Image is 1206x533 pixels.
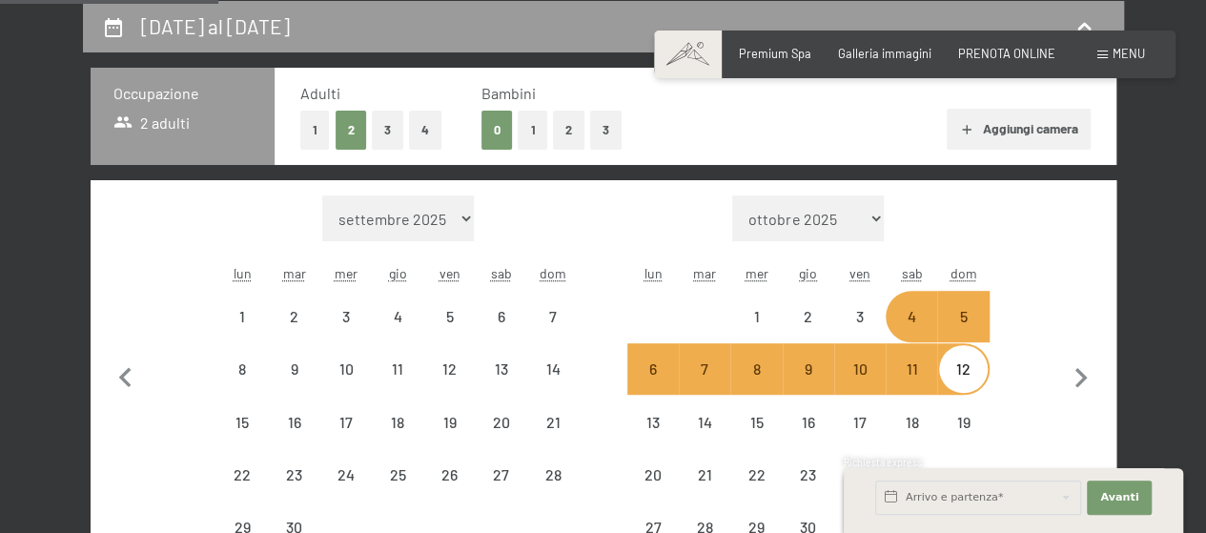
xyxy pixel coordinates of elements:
div: arrivo/check-in non effettuabile [730,449,782,501]
div: Thu Jun 11 2026 [372,343,423,395]
abbr: sabato [491,265,512,281]
div: arrivo/check-in non effettuabile [679,396,730,447]
div: arrivo/check-in non effettuabile [320,396,372,447]
div: 10 [322,361,370,409]
div: 3 [836,309,884,357]
span: 2 adulti [113,113,191,133]
div: 1 [218,309,266,357]
div: arrivo/check-in non effettuabile [527,291,579,342]
abbr: sabato [901,265,922,281]
div: 23 [271,467,318,515]
div: arrivo/check-in non effettuabile [730,396,782,447]
div: 2 [271,309,318,357]
div: arrivo/check-in non effettuabile [476,343,527,395]
div: Sun Jul 26 2026 [937,449,989,501]
div: 25 [374,467,421,515]
a: PRENOTA ONLINE [958,46,1055,61]
div: 21 [529,415,577,462]
div: Wed Jul 01 2026 [730,291,782,342]
div: 6 [478,309,525,357]
div: Fri Jul 10 2026 [834,343,886,395]
div: Thu Jul 02 2026 [783,291,834,342]
div: arrivo/check-in non effettuabile [783,343,834,395]
div: arrivo/check-in non effettuabile [269,449,320,501]
div: 19 [939,415,987,462]
div: arrivo/check-in non effettuabile [834,396,886,447]
button: 1 [518,111,547,150]
div: arrivo/check-in non effettuabile [476,449,527,501]
span: Richiesta express [844,457,922,468]
div: arrivo/check-in non effettuabile [834,449,886,501]
div: 13 [478,361,525,409]
div: 10 [836,361,884,409]
div: arrivo/check-in non effettuabile [423,449,475,501]
div: Sun Jul 05 2026 [937,291,989,342]
div: Mon Jun 08 2026 [216,343,268,395]
div: Mon Jun 01 2026 [216,291,268,342]
div: 26 [425,467,473,515]
div: arrivo/check-in non effettuabile [423,291,475,342]
div: 16 [271,415,318,462]
div: Thu Jun 25 2026 [372,449,423,501]
div: Mon Jun 15 2026 [216,396,268,447]
div: arrivo/check-in non effettuabile [423,396,475,447]
div: Mon Jun 22 2026 [216,449,268,501]
div: 5 [425,309,473,357]
div: 24 [836,467,884,515]
div: Wed Jun 24 2026 [320,449,372,501]
div: arrivo/check-in non effettuabile [216,343,268,395]
button: 4 [409,111,441,150]
div: arrivo/check-in non effettuabile [886,343,937,395]
div: 16 [785,415,832,462]
div: 20 [629,467,677,515]
div: arrivo/check-in non effettuabile [627,449,679,501]
div: 15 [732,415,780,462]
abbr: domenica [540,265,566,281]
div: Thu Jun 18 2026 [372,396,423,447]
abbr: mercoledì [335,265,358,281]
div: arrivo/check-in non effettuabile [269,291,320,342]
div: arrivo/check-in non effettuabile [886,449,937,501]
abbr: martedì [283,265,306,281]
div: arrivo/check-in non effettuabile [216,291,268,342]
div: arrivo/check-in non effettuabile [886,396,937,447]
div: arrivo/check-in non effettuabile [476,396,527,447]
abbr: domenica [950,265,977,281]
div: Sat Jul 04 2026 [886,291,937,342]
div: 7 [681,361,728,409]
div: 19 [425,415,473,462]
button: 2 [553,111,584,150]
div: Tue Jun 02 2026 [269,291,320,342]
span: Menu [1113,46,1145,61]
div: 14 [529,361,577,409]
div: arrivo/check-in non effettuabile [476,291,527,342]
div: Sat Jul 25 2026 [886,449,937,501]
div: arrivo/check-in non effettuabile [527,343,579,395]
div: arrivo/check-in non effettuabile [372,343,423,395]
button: 2 [336,111,367,150]
div: Sat Jun 06 2026 [476,291,527,342]
div: Sun Jun 21 2026 [527,396,579,447]
div: arrivo/check-in non effettuabile [937,291,989,342]
div: 4 [888,309,935,357]
div: arrivo/check-in non effettuabile [783,291,834,342]
div: Wed Jun 10 2026 [320,343,372,395]
div: 21 [681,467,728,515]
div: 1 [732,309,780,357]
div: 4 [374,309,421,357]
div: 27 [478,467,525,515]
div: Tue Jun 16 2026 [269,396,320,447]
div: arrivo/check-in non effettuabile [783,396,834,447]
div: Tue Jul 14 2026 [679,396,730,447]
div: 18 [374,415,421,462]
div: Mon Jul 06 2026 [627,343,679,395]
h2: [DATE] al [DATE] [141,14,290,38]
div: 6 [629,361,677,409]
div: Sun Jul 19 2026 [937,396,989,447]
div: arrivo/check-in non effettuabile [216,449,268,501]
abbr: lunedì [234,265,252,281]
button: 1 [300,111,330,150]
div: Wed Jun 03 2026 [320,291,372,342]
div: arrivo/check-in non effettuabile [937,449,989,501]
